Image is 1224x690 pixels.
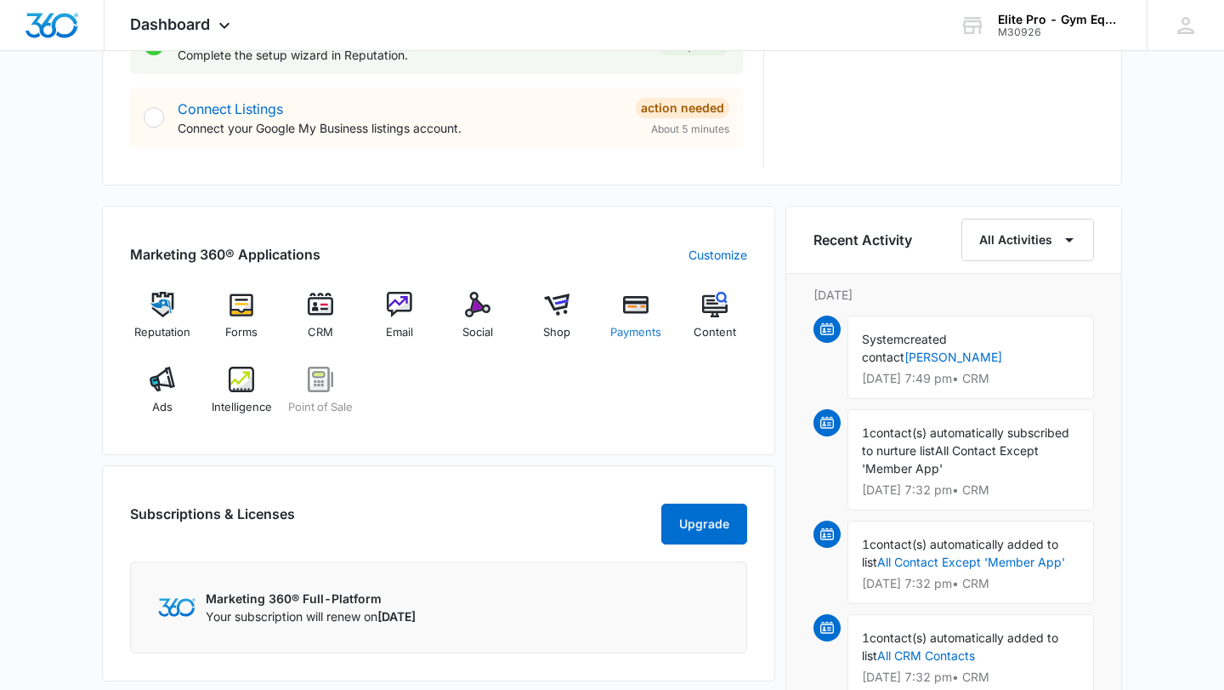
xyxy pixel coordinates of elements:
[862,578,1079,590] p: [DATE] 7:32 pm • CRM
[862,332,904,346] span: System
[862,425,1069,458] span: contact(s) automatically subscribed to nurture list
[130,292,195,353] a: Reputation
[694,324,736,341] span: Content
[152,399,173,416] span: Ads
[682,292,747,353] a: Content
[862,425,870,440] span: 1
[225,324,258,341] span: Forms
[288,367,354,428] a: Point of Sale
[961,219,1094,261] button: All Activities
[288,292,354,353] a: CRM
[386,324,413,341] span: Email
[610,324,661,341] span: Payments
[862,671,1079,683] p: [DATE] 7:32 pm • CRM
[862,484,1079,496] p: [DATE] 7:32 pm • CRM
[862,537,870,551] span: 1
[130,504,295,538] h2: Subscriptions & Licenses
[877,555,1065,569] a: All Contact Except 'Member App'
[813,230,912,250] h6: Recent Activity
[158,598,195,616] img: Marketing 360 Logo
[130,244,320,265] h2: Marketing 360® Applications
[178,100,283,117] a: Connect Listings
[445,292,511,353] a: Social
[904,350,1002,364] a: [PERSON_NAME]
[209,292,275,353] a: Forms
[366,292,432,353] a: Email
[209,367,275,428] a: Intelligence
[998,13,1122,26] div: account name
[178,119,622,137] p: Connect your Google My Business listings account.
[178,46,643,64] p: Complete the setup wizard in Reputation.
[206,607,416,625] p: Your subscription will renew on
[688,246,747,264] a: Customize
[206,590,416,607] p: Marketing 360® Full-Platform
[862,537,1058,569] span: contact(s) automatically added to list
[524,292,590,353] a: Shop
[543,324,570,341] span: Shop
[130,15,210,33] span: Dashboard
[212,399,272,416] span: Intelligence
[862,630,870,645] span: 1
[998,26,1122,38] div: account id
[603,292,669,353] a: Payments
[877,648,975,663] a: All CRM Contacts
[130,367,195,428] a: Ads
[862,373,1079,385] p: [DATE] 7:49 pm • CRM
[862,630,1058,663] span: contact(s) automatically added to list
[308,324,333,341] span: CRM
[636,98,729,118] div: Action Needed
[651,122,729,137] span: About 5 minutes
[862,443,1039,476] span: All Contact Except 'Member App'
[377,609,416,624] span: [DATE]
[813,286,1094,304] p: [DATE]
[462,324,493,341] span: Social
[288,399,353,416] span: Point of Sale
[862,332,947,364] span: created contact
[134,324,190,341] span: Reputation
[661,504,747,545] button: Upgrade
